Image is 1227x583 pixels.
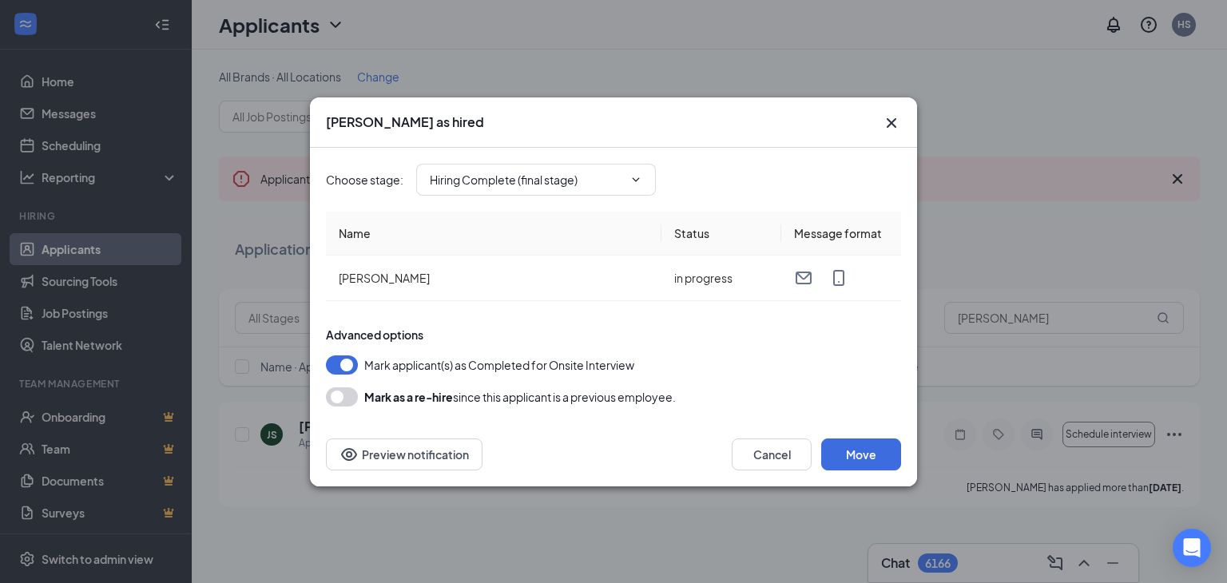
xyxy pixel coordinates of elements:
[1173,529,1211,567] div: Open Intercom Messenger
[732,438,812,470] button: Cancel
[326,327,901,343] div: Advanced options
[326,113,484,131] h3: [PERSON_NAME] as hired
[339,271,430,285] span: [PERSON_NAME]
[794,268,813,288] svg: Email
[821,438,901,470] button: Move
[629,173,642,186] svg: ChevronDown
[326,438,482,470] button: Preview notificationEye
[364,387,676,407] div: since this applicant is a previous employee.
[882,113,901,133] svg: Cross
[829,268,848,288] svg: MobileSms
[340,445,359,464] svg: Eye
[781,212,901,256] th: Message format
[882,113,901,133] button: Close
[661,212,781,256] th: Status
[661,256,781,301] td: in progress
[326,171,403,188] span: Choose stage :
[364,355,634,375] span: Mark applicant(s) as Completed for Onsite Interview
[326,212,661,256] th: Name
[364,390,453,404] b: Mark as a re-hire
